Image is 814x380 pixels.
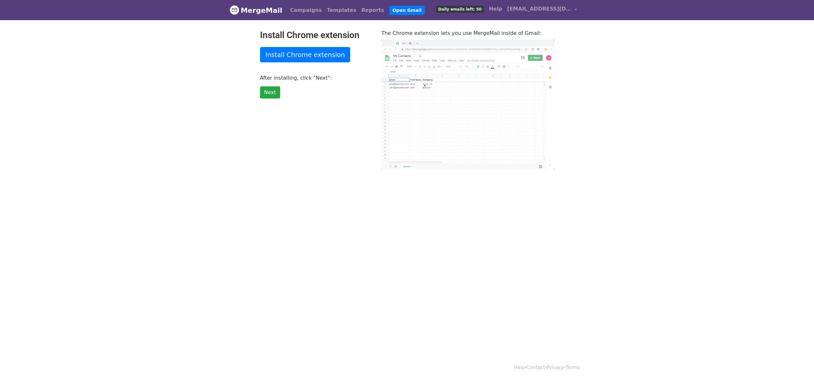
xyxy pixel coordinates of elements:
a: Contact [526,365,545,370]
a: Privacy [547,365,564,370]
img: MergeMail logo [230,5,239,15]
a: Campaigns [288,4,324,17]
a: Install Chrome extension [260,47,351,62]
a: [EMAIL_ADDRESS][DOMAIN_NAME] [505,3,580,18]
a: Next [260,86,280,99]
h2: Install Chrome extension [260,30,372,41]
a: Terms [565,365,580,370]
a: Daily emails left: 50 [433,3,486,15]
span: [EMAIL_ADDRESS][DOMAIN_NAME] [507,5,571,13]
a: Reports [359,4,387,17]
a: Open Gmail [389,6,425,15]
span: Daily emails left: 50 [436,6,484,13]
a: Help [514,365,525,370]
p: After installing, click "Next": [260,75,372,81]
a: Templates [324,4,359,17]
a: MergeMail [230,4,282,17]
a: Help [486,3,505,15]
p: The Chrome extension lets you use MergeMail inside of Gmail: [382,30,554,36]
